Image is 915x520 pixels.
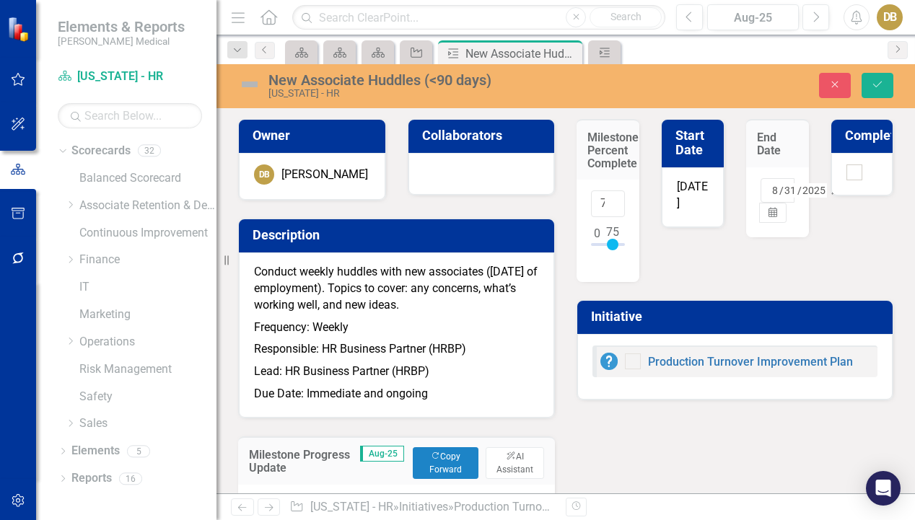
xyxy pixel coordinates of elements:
a: Scorecards [71,143,131,159]
button: DB [877,4,903,30]
a: Marketing [79,307,216,323]
input: Search Below... [58,103,202,128]
a: IT [79,279,216,296]
button: AI Assistant [486,447,544,479]
span: / [779,184,784,197]
a: Finance [79,252,216,268]
span: Elements & Reports [58,18,185,35]
input: Search ClearPoint... [292,5,665,30]
button: Copy Forward [413,447,478,479]
p: Responsible: HR Business Partner (HRBP) [254,338,539,361]
div: » » » [289,499,555,516]
div: New Associate Huddles (<90 days) [268,72,595,88]
p: Lead: HR Business Partner (HRBP) [254,361,539,383]
a: Production Turnover Improvement Plan [454,500,653,514]
h3: Collaborators [422,128,546,143]
h3: Description [253,228,546,242]
h3: Start Date [675,128,714,157]
a: Risk Management [79,361,216,378]
h3: Milestone Progress Update [249,449,360,474]
button: Aug-25 [707,4,799,30]
span: / [797,184,802,197]
span: Search [610,11,642,22]
small: [PERSON_NAME] Medical [58,35,185,47]
img: ClearPoint Strategy [7,16,32,41]
h3: Milestone Percent Complete [587,131,639,169]
h3: Completed [845,128,909,143]
a: Initiatives [399,500,448,514]
a: [US_STATE] - HR [310,500,393,514]
img: No Information [600,353,618,370]
a: Balanced Scorecard [79,170,216,187]
a: [US_STATE] - HR [58,69,202,85]
div: [PERSON_NAME] [281,167,368,183]
div: New Associate Huddles (<90 days) [465,45,579,63]
a: Elements [71,443,120,459]
p: Weekly meetings started 2nd week of [DATE] (1 per shift). [4,4,281,38]
div: 5 [127,445,150,457]
div: 32 [138,145,161,157]
div: Aug-25 [712,9,794,27]
a: Sales [79,415,216,432]
a: Operations [79,334,216,351]
h3: Owner [253,128,377,143]
a: Continuous Improvement [79,225,216,242]
p: Frequency: Weekly [254,317,539,339]
a: Production Turnover Improvement Plan [648,355,853,369]
div: DB [254,164,274,185]
a: Associate Retention & Development [79,198,216,214]
span: Aug-25 [360,446,404,462]
p: Conduct weekly huddles with new associates ([DATE] of employment). Topics to cover: any concerns,... [254,264,539,317]
a: Reports [71,470,112,487]
div: [US_STATE] - HR [268,88,595,99]
div: Open Intercom Messenger [866,471,901,506]
a: Safety [79,389,216,405]
h3: Initiative [591,309,884,324]
span: [DATE] [677,180,708,210]
img: Not Defined [238,73,261,96]
p: Due Date: Immediate and ongoing [254,383,539,402]
h3: End Date [757,131,798,157]
div: 16 [119,472,142,485]
button: Search [590,7,662,27]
